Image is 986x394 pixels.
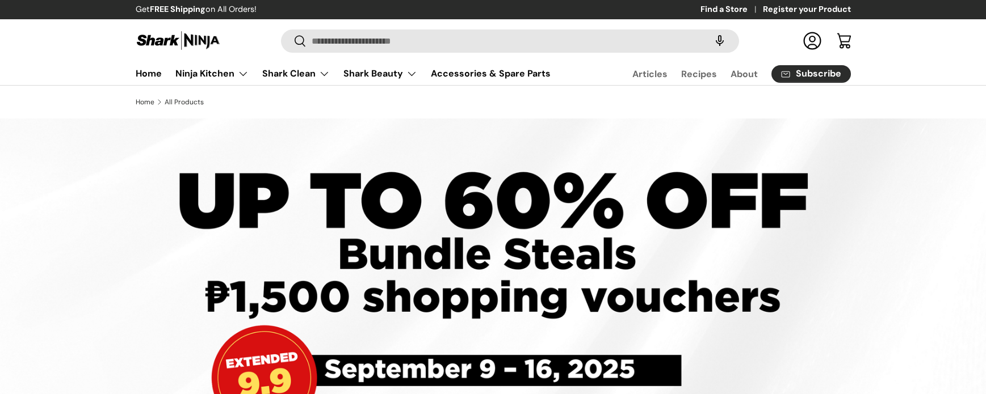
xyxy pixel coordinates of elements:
[262,62,330,85] a: Shark Clean
[431,62,551,84] a: Accessories & Spare Parts
[771,65,851,83] a: Subscribe
[165,99,204,105] a: All Products
[702,28,738,53] speech-search-button: Search by voice
[681,63,717,85] a: Recipes
[136,62,162,84] a: Home
[136,62,551,85] nav: Primary
[255,62,337,85] summary: Shark Clean
[700,3,763,16] a: Find a Store
[343,62,417,85] a: Shark Beauty
[136,97,851,107] nav: Breadcrumbs
[136,99,154,105] a: Home
[169,62,255,85] summary: Ninja Kitchen
[136,29,221,52] img: Shark Ninja Philippines
[150,4,205,14] strong: FREE Shipping
[763,3,851,16] a: Register your Product
[337,62,424,85] summary: Shark Beauty
[136,3,257,16] p: Get on All Orders!
[175,62,249,85] a: Ninja Kitchen
[632,63,668,85] a: Articles
[605,62,851,85] nav: Secondary
[796,69,841,78] span: Subscribe
[731,63,758,85] a: About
